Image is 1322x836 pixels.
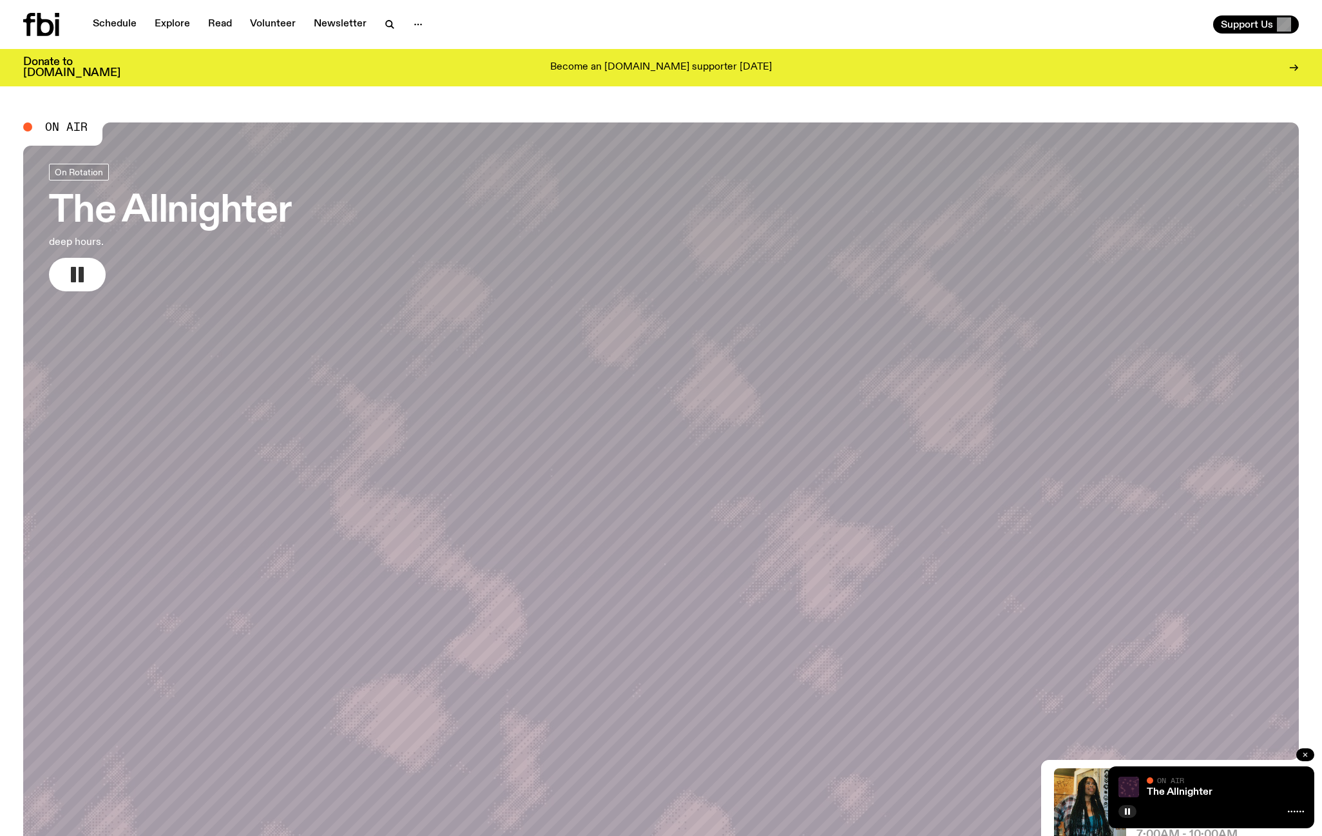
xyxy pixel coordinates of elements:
[147,15,198,34] a: Explore
[1147,787,1212,797] a: The Allnighter
[55,167,103,177] span: On Rotation
[23,57,120,79] h3: Donate to [DOMAIN_NAME]
[1157,776,1184,784] span: On Air
[85,15,144,34] a: Schedule
[49,164,109,180] a: On Rotation
[200,15,240,34] a: Read
[242,15,303,34] a: Volunteer
[45,121,88,133] span: On Air
[1213,15,1299,34] button: Support Us
[49,235,291,250] p: deep hours.
[49,164,291,291] a: The Allnighterdeep hours.
[49,193,291,229] h3: The Allnighter
[1221,19,1273,30] span: Support Us
[550,62,772,73] p: Become an [DOMAIN_NAME] supporter [DATE]
[306,15,374,34] a: Newsletter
